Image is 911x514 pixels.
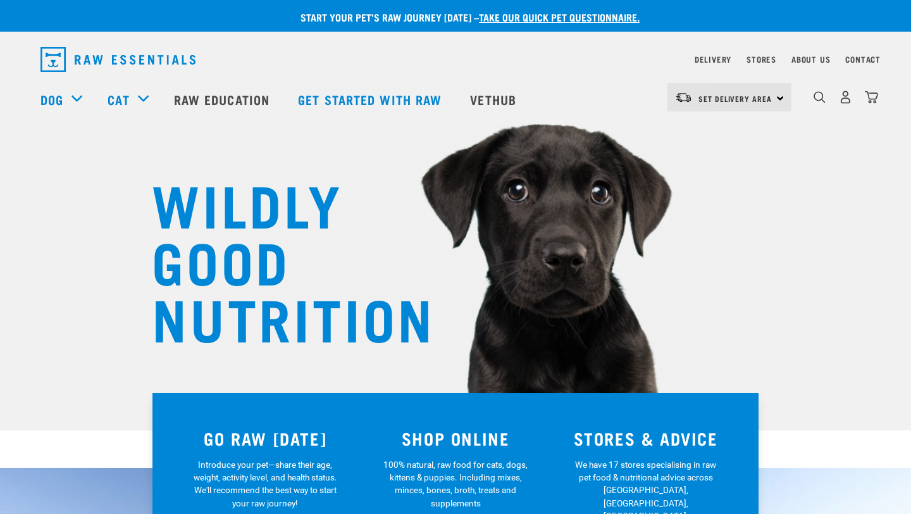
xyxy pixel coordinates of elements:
[839,91,852,104] img: user.png
[368,429,543,448] h3: SHOP ONLINE
[479,14,640,20] a: take our quick pet questionnaire.
[814,91,826,103] img: home-icon-1@2x.png
[865,91,878,104] img: home-icon@2x.png
[30,42,881,77] nav: dropdown navigation
[178,429,353,448] h3: GO RAW [DATE]
[40,90,63,109] a: Dog
[152,174,405,345] h1: WILDLY GOOD NUTRITION
[40,47,195,72] img: Raw Essentials Logo
[845,57,881,61] a: Contact
[698,96,772,101] span: Set Delivery Area
[285,74,457,125] a: Get started with Raw
[161,74,285,125] a: Raw Education
[381,458,530,510] p: 100% natural, raw food for cats, dogs, kittens & puppies. Including mixes, minces, bones, broth, ...
[191,458,340,510] p: Introduce your pet—share their age, weight, activity level, and health status. We'll recommend th...
[791,57,830,61] a: About Us
[675,92,692,103] img: van-moving.png
[108,90,129,109] a: Cat
[695,57,731,61] a: Delivery
[457,74,532,125] a: Vethub
[558,429,733,448] h3: STORES & ADVICE
[747,57,776,61] a: Stores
